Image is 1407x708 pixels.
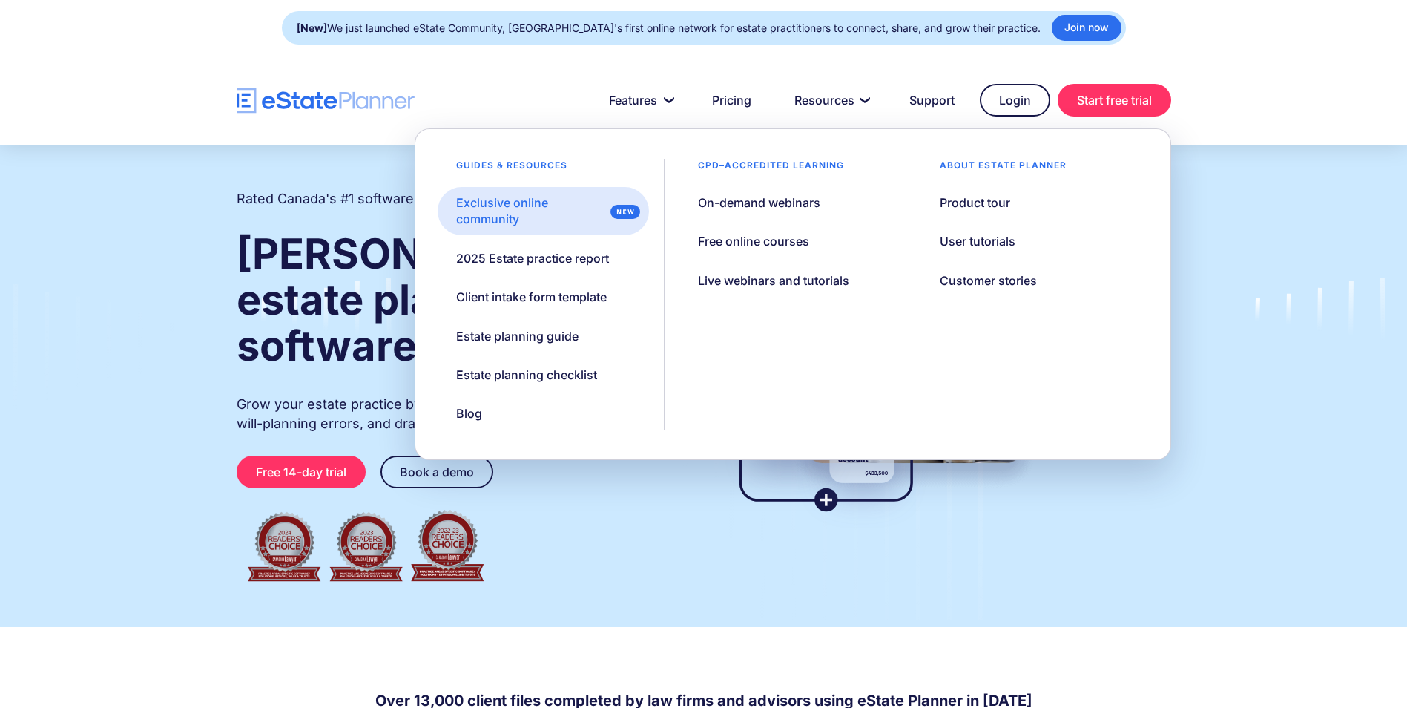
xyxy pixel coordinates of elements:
div: On-demand webinars [698,194,820,211]
div: Product tour [940,194,1010,211]
div: Client intake form template [456,289,607,305]
a: home [237,88,415,114]
a: User tutorials [921,226,1034,257]
h2: Rated Canada's #1 software for estate practitioners [237,189,563,209]
div: About estate planner [921,159,1085,180]
a: Login [980,84,1050,117]
a: Exclusive online community [438,187,649,235]
a: Customer stories [921,265,1055,296]
a: Product tour [921,187,1029,218]
div: Live webinars and tutorials [698,272,849,289]
div: 2025 Estate practice report [456,250,609,266]
div: Estate planning checklist [456,367,597,383]
a: Free 14-day trial [237,456,366,488]
a: Resources [777,85,884,115]
div: Guides & resources [438,159,586,180]
a: Estate planning guide [438,321,597,352]
a: Estate planning checklist [438,359,616,390]
strong: [New] [297,22,327,34]
a: On-demand webinars [679,187,839,218]
a: Blog [438,398,501,429]
a: Features [591,85,687,115]
a: Free online courses [679,226,828,257]
a: Pricing [694,85,769,115]
div: Estate planning guide [456,328,579,344]
a: Support [892,85,972,115]
div: Customer stories [940,272,1037,289]
strong: [PERSON_NAME] and estate planning software [237,229,673,371]
div: Blog [456,405,482,422]
div: CPD–accredited learning [679,159,863,180]
a: 2025 Estate practice report [438,243,627,274]
a: Join now [1052,15,1121,41]
p: Grow your estate practice by streamlining client intake, reducing will-planning errors, and draft... [237,395,676,433]
a: Book a demo [380,456,493,488]
a: Live webinars and tutorials [679,265,868,296]
div: Free online courses [698,233,809,249]
div: User tutorials [940,233,1015,249]
a: Client intake form template [438,281,625,312]
div: We just launched eState Community, [GEOGRAPHIC_DATA]'s first online network for estate practition... [297,18,1041,39]
div: Exclusive online community [456,194,604,228]
a: Start free trial [1058,84,1171,117]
